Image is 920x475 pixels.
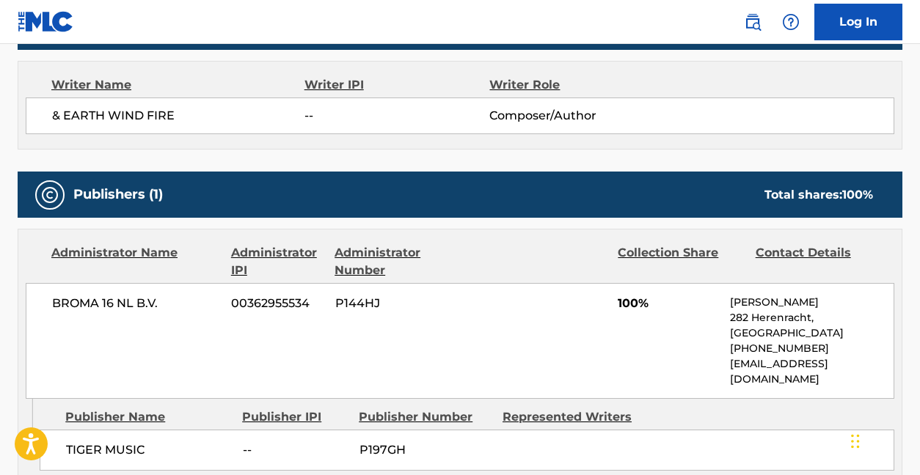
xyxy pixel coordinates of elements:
[359,441,492,459] span: P197GH
[730,356,894,387] p: [EMAIL_ADDRESS][DOMAIN_NAME]
[304,107,489,125] span: --
[851,419,860,463] div: Drag
[782,13,800,31] img: help
[243,441,348,459] span: --
[618,244,744,279] div: Collection Share
[335,244,461,279] div: Administrator Number
[41,186,59,204] img: Publishers
[738,7,767,37] a: Public Search
[51,244,220,279] div: Administrator Name
[730,341,894,356] p: [PHONE_NUMBER]
[489,76,658,94] div: Writer Role
[52,107,304,125] span: & EARTH WIND FIRE
[730,325,894,341] p: [GEOGRAPHIC_DATA]
[65,408,231,426] div: Publisher Name
[776,7,806,37] div: Help
[618,295,719,312] span: 100%
[744,13,762,31] img: search
[335,295,461,312] span: P144HJ
[359,408,492,426] div: Publisher Number
[51,76,304,94] div: Writer Name
[66,441,232,459] span: TIGER MUSIC
[231,295,324,312] span: 00362955534
[489,107,657,125] span: Composer/Author
[814,4,902,40] a: Log In
[18,11,74,32] img: MLC Logo
[231,244,324,279] div: Administrator IPI
[756,244,882,279] div: Contact Details
[73,186,163,203] h5: Publishers (1)
[842,188,873,202] span: 100 %
[730,295,894,310] p: [PERSON_NAME]
[304,76,490,94] div: Writer IPI
[764,186,873,204] div: Total shares:
[847,405,920,475] iframe: Chat Widget
[730,310,894,325] p: 282 Herenracht,
[242,408,348,426] div: Publisher IPI
[52,295,220,312] span: BROMA 16 NL B.V.
[503,408,635,426] div: Represented Writers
